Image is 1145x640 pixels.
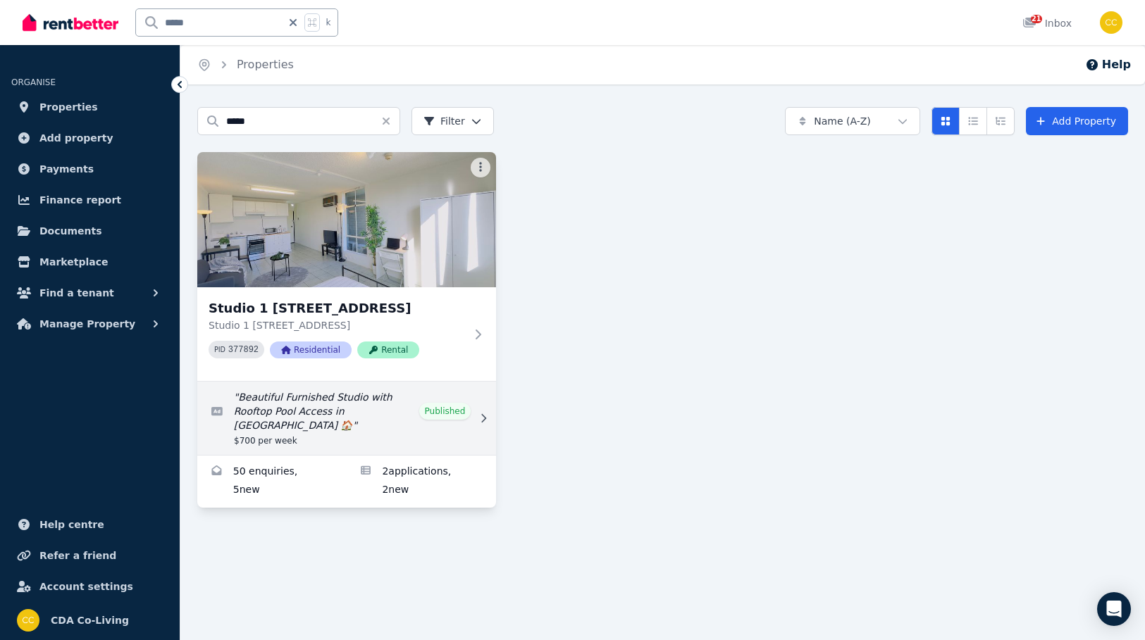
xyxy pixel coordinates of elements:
[932,107,1015,135] div: View options
[180,45,311,84] nav: Breadcrumb
[39,161,94,177] span: Payments
[39,516,104,533] span: Help centre
[51,612,129,629] span: CDA Co-Living
[347,456,496,508] a: Applications for Studio 1 71/13 Waine St, Surry Hills
[39,222,102,239] span: Documents
[411,107,494,135] button: Filter
[1100,11,1122,34] img: CDA Co-Living
[1022,16,1072,30] div: Inbox
[39,192,121,208] span: Finance report
[932,107,960,135] button: Card view
[197,152,496,381] a: Studio 1 71/13 Waine St, Surry HillsStudio 1 [STREET_ADDRESS]Studio 1 [STREET_ADDRESS]PID 377892R...
[39,315,135,332] span: Manage Property
[11,186,168,214] a: Finance report
[39,130,113,146] span: Add property
[214,346,225,353] small: PID
[1026,107,1128,135] a: Add Property
[1031,15,1042,23] span: 21
[209,318,465,332] p: Studio 1 [STREET_ADDRESS]
[11,279,168,307] button: Find a tenant
[228,345,259,355] code: 377892
[17,609,39,632] img: CDA Co-Living
[197,456,347,508] a: Enquiries for Studio 1 71/13 Waine St, Surry Hills
[11,541,168,570] a: Refer a friend
[1097,592,1131,626] div: Open Intercom Messenger
[11,77,56,87] span: ORGANISE
[237,58,294,71] a: Properties
[209,299,465,318] h3: Studio 1 [STREET_ADDRESS]
[380,107,400,135] button: Clear search
[11,310,168,338] button: Manage Property
[11,155,168,183] a: Payments
[1085,56,1131,73] button: Help
[11,217,168,245] a: Documents
[471,158,490,177] button: More options
[39,284,114,301] span: Find a tenant
[11,124,168,152] a: Add property
[11,572,168,601] a: Account settings
[959,107,987,135] button: Compact list view
[197,382,496,455] a: Edit listing: Beautiful Furnished Studio with Rooftop Pool Access in Surry Hills 🏠
[986,107,1015,135] button: Expanded list view
[39,547,116,564] span: Refer a friend
[23,12,118,33] img: RentBetter
[814,114,871,128] span: Name (A-Z)
[39,578,133,595] span: Account settings
[11,93,168,121] a: Properties
[326,17,330,28] span: k
[357,341,419,358] span: Rental
[423,114,465,128] span: Filter
[11,248,168,276] a: Marketplace
[197,152,496,287] img: Studio 1 71/13 Waine St, Surry Hills
[270,341,352,358] span: Residential
[39,99,98,115] span: Properties
[785,107,920,135] button: Name (A-Z)
[11,510,168,539] a: Help centre
[39,253,108,270] span: Marketplace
